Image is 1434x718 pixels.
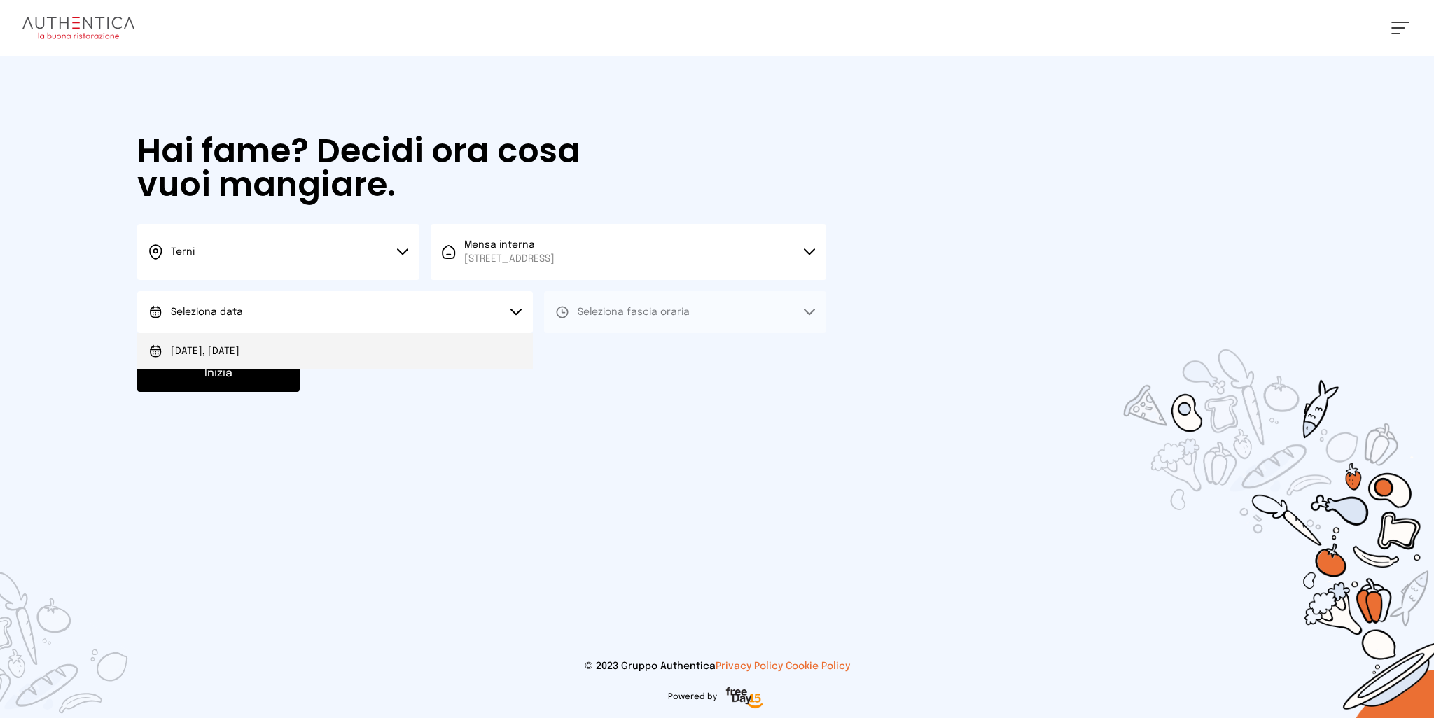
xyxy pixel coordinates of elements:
[22,659,1412,673] p: © 2023 Gruppo Authentica
[137,356,300,392] button: Inizia
[716,661,783,671] a: Privacy Policy
[137,291,533,333] button: Seleziona data
[171,307,243,317] span: Seleziona data
[786,661,850,671] a: Cookie Policy
[668,691,717,703] span: Powered by
[578,307,690,317] span: Seleziona fascia oraria
[723,684,767,712] img: logo-freeday.3e08031.png
[171,344,239,358] span: [DATE], [DATE]
[544,291,826,333] button: Seleziona fascia oraria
